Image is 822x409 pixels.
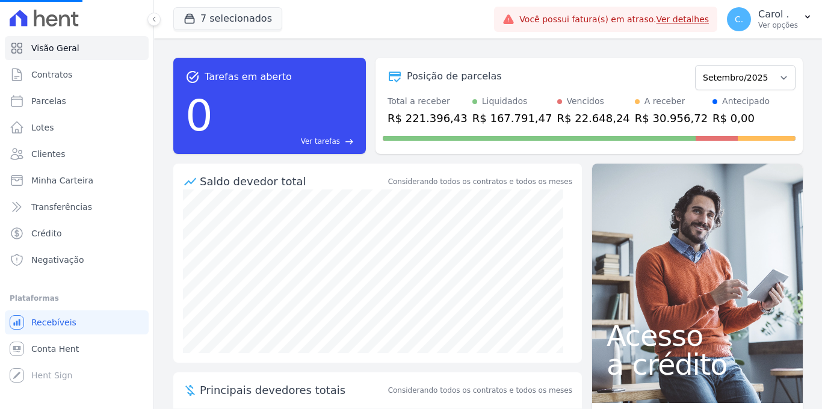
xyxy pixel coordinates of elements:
span: Considerando todos os contratos e todos os meses [388,385,572,396]
span: Você possui fatura(s) em atraso. [519,13,709,26]
div: R$ 167.791,47 [472,110,552,126]
span: a crédito [607,350,788,379]
div: R$ 30.956,72 [635,110,708,126]
div: 0 [185,84,213,147]
span: Minha Carteira [31,174,93,186]
div: A receber [644,95,685,108]
p: Ver opções [758,20,798,30]
a: Contratos [5,63,149,87]
div: Total a receber [388,95,468,108]
div: Saldo devedor total [200,173,386,189]
span: Recebíveis [31,316,76,328]
button: C. Carol . Ver opções [717,2,822,36]
span: Ver tarefas [301,136,340,147]
a: Minha Carteira [5,168,149,192]
div: Considerando todos os contratos e todos os meses [388,176,572,187]
span: Negativação [31,254,84,266]
span: Crédito [31,227,62,239]
span: Lotes [31,121,54,134]
a: Lotes [5,115,149,140]
a: Ver detalhes [656,14,709,24]
span: Clientes [31,148,65,160]
div: R$ 0,00 [712,110,770,126]
div: Posição de parcelas [407,69,502,84]
a: Parcelas [5,89,149,113]
div: Vencidos [567,95,604,108]
a: Transferências [5,195,149,219]
a: Ver tarefas east [218,136,354,147]
span: task_alt [185,70,200,84]
button: 7 selecionados [173,7,282,30]
a: Visão Geral [5,36,149,60]
span: Principais devedores totais [200,382,386,398]
a: Conta Hent [5,337,149,361]
div: Antecipado [722,95,770,108]
span: Contratos [31,69,72,81]
p: Carol . [758,8,798,20]
div: R$ 22.648,24 [557,110,630,126]
div: Plataformas [10,291,144,306]
span: Transferências [31,201,92,213]
a: Clientes [5,142,149,166]
a: Negativação [5,248,149,272]
span: Visão Geral [31,42,79,54]
span: C. [735,15,743,23]
span: Tarefas em aberto [205,70,292,84]
div: Liquidados [482,95,528,108]
span: Conta Hent [31,343,79,355]
span: east [345,137,354,146]
a: Crédito [5,221,149,245]
a: Recebíveis [5,310,149,334]
span: Acesso [607,321,788,350]
span: Parcelas [31,95,66,107]
div: R$ 221.396,43 [388,110,468,126]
